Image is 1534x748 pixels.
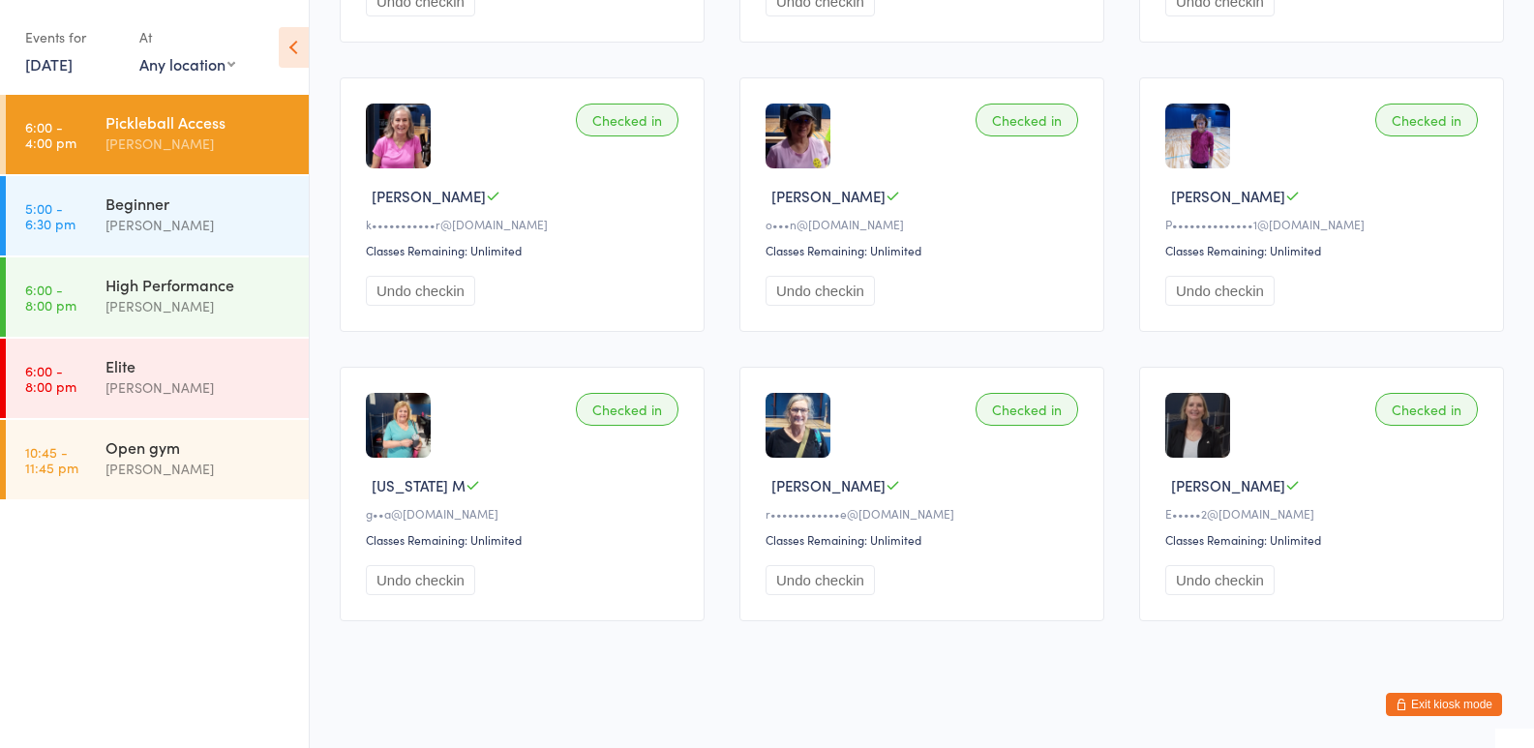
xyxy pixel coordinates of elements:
div: [PERSON_NAME] [105,133,292,155]
time: 5:00 - 6:30 pm [25,200,75,231]
img: image1675784230.png [366,104,431,168]
div: High Performance [105,274,292,295]
div: [PERSON_NAME] [105,376,292,399]
div: Checked in [1375,393,1478,426]
div: r••••••••••••e@[DOMAIN_NAME] [766,505,1084,522]
div: Open gym [105,436,292,458]
span: [PERSON_NAME] [771,475,886,495]
time: 6:00 - 8:00 pm [25,282,76,313]
div: Classes Remaining: Unlimited [766,242,1084,258]
button: Exit kiosk mode [1386,693,1502,716]
a: 6:00 -8:00 pmHigh Performance[PERSON_NAME] [6,257,309,337]
div: o•••n@[DOMAIN_NAME] [766,216,1084,232]
div: At [139,21,235,53]
div: E•••••2@[DOMAIN_NAME] [1165,505,1484,522]
a: 5:00 -6:30 pmBeginner[PERSON_NAME] [6,176,309,255]
div: Beginner [105,193,292,214]
div: Classes Remaining: Unlimited [366,531,684,548]
span: [PERSON_NAME] [1171,475,1285,495]
div: P••••••••••••••1@[DOMAIN_NAME] [1165,216,1484,232]
div: [PERSON_NAME] [105,458,292,480]
span: [US_STATE] M [372,475,466,495]
a: [DATE] [25,53,73,75]
time: 6:00 - 8:00 pm [25,363,76,394]
div: Classes Remaining: Unlimited [766,531,1084,548]
a: 6:00 -8:00 pmElite[PERSON_NAME] [6,339,309,418]
span: [PERSON_NAME] [771,186,886,206]
div: Checked in [976,104,1078,136]
img: image1685115714.png [766,104,830,168]
div: Classes Remaining: Unlimited [366,242,684,258]
div: g••a@[DOMAIN_NAME] [366,505,684,522]
div: Pickleball Access [105,111,292,133]
div: Checked in [576,393,678,426]
div: [PERSON_NAME] [105,214,292,236]
div: Any location [139,53,235,75]
div: Checked in [976,393,1078,426]
span: [PERSON_NAME] [1171,186,1285,206]
button: Undo checkin [766,565,875,595]
div: Checked in [1375,104,1478,136]
a: 6:00 -4:00 pmPickleball Access[PERSON_NAME] [6,95,309,174]
button: Undo checkin [366,565,475,595]
button: Undo checkin [366,276,475,306]
div: Elite [105,355,292,376]
div: k•••••••••••r@[DOMAIN_NAME] [366,216,684,232]
time: 6:00 - 4:00 pm [25,119,76,150]
div: Classes Remaining: Unlimited [1165,531,1484,548]
div: Events for [25,21,120,53]
img: image1673971376.png [1165,393,1230,458]
button: Undo checkin [1165,276,1275,306]
time: 10:45 - 11:45 pm [25,444,78,475]
div: [PERSON_NAME] [105,295,292,317]
a: 10:45 -11:45 pmOpen gym[PERSON_NAME] [6,420,309,499]
button: Undo checkin [766,276,875,306]
div: Checked in [576,104,678,136]
button: Undo checkin [1165,565,1275,595]
img: image1675966330.png [766,393,830,458]
img: image1676130826.png [1165,104,1230,168]
img: image1673972008.png [366,393,431,458]
div: Classes Remaining: Unlimited [1165,242,1484,258]
span: [PERSON_NAME] [372,186,486,206]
